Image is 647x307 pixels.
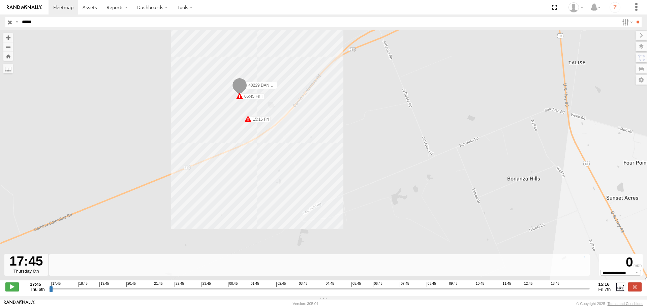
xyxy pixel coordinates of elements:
[202,282,211,287] span: 23:45
[4,300,35,307] a: Visit our Website
[600,255,642,270] div: 0
[550,282,559,287] span: 13:45
[5,282,19,291] label: Play/Stop
[240,93,262,99] label: 05:45 Fri
[502,282,511,287] span: 11:45
[3,33,13,42] button: Zoom in
[3,42,13,52] button: Zoom out
[14,17,20,27] label: Search Query
[276,282,286,287] span: 02:45
[51,282,61,287] span: 17:45
[3,52,13,61] button: Zoom Home
[30,287,45,292] span: Thu 6th Feb 2025
[126,282,136,287] span: 20:45
[153,282,162,287] span: 21:45
[78,282,88,287] span: 18:45
[3,64,13,73] label: Measure
[427,282,436,287] span: 08:45
[475,282,484,287] span: 10:45
[523,282,532,287] span: 12:45
[566,2,586,12] div: Caseta Laredo TX
[248,116,271,122] label: 15:16 Fri
[351,282,361,287] span: 05:45
[30,282,45,287] strong: 17:45
[636,75,647,85] label: Map Settings
[373,282,382,287] span: 06:45
[250,282,259,287] span: 01:45
[7,5,42,10] img: rand-logo.svg
[619,17,634,27] label: Search Filter Options
[576,302,643,306] div: © Copyright 2025 -
[400,282,409,287] span: 07:45
[448,282,457,287] span: 09:45
[628,282,642,291] label: Close
[293,302,318,306] div: Version: 305.01
[248,83,278,88] span: 40229 DAÑADO
[608,302,643,306] a: Terms and Conditions
[298,282,307,287] span: 03:45
[228,282,238,287] span: 00:45
[598,282,611,287] strong: 15:16
[325,282,334,287] span: 04:45
[598,287,611,292] span: Fri 7th Feb 2025
[99,282,109,287] span: 19:45
[175,282,184,287] span: 22:45
[610,2,620,13] i: ?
